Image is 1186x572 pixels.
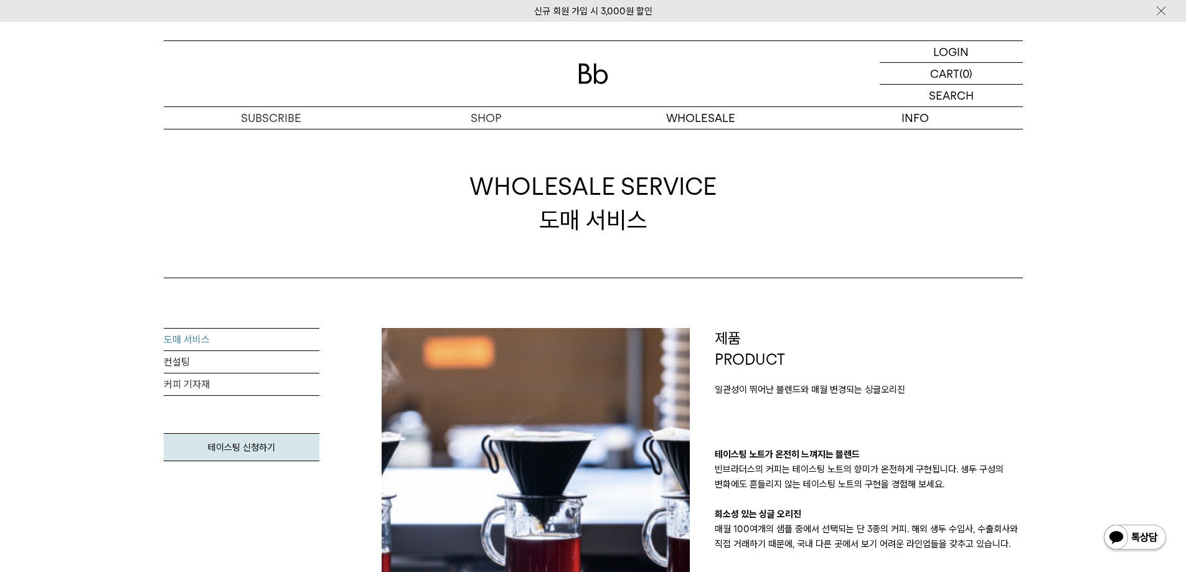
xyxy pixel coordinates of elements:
[880,63,1023,85] a: CART (0)
[880,41,1023,63] a: LOGIN
[929,85,974,106] p: SEARCH
[164,351,319,373] a: 컨설팅
[164,433,319,461] a: 테이스팅 신청하기
[379,107,593,129] a: SHOP
[1103,523,1167,553] img: 카카오톡 채널 1:1 채팅 버튼
[164,373,319,396] a: 커피 기자재
[469,170,717,203] span: WHOLESALE SERVICE
[715,328,1023,370] p: 제품 PRODUCT
[164,329,319,351] a: 도매 서비스
[715,507,1023,522] p: 희소성 있는 싱글 오리진
[469,170,717,236] div: 도매 서비스
[715,522,1023,551] p: 매월 100여개의 샘플 중에서 선택되는 단 3종의 커피. 해외 생두 수입사, 수출회사와 직접 거래하기 때문에, 국내 다른 곳에서 보기 어려운 라인업들을 갖추고 있습니다.
[578,63,608,84] img: 로고
[930,63,959,84] p: CART
[808,107,1023,129] p: INFO
[933,41,969,62] p: LOGIN
[534,6,652,17] a: 신규 회원 가입 시 3,000원 할인
[715,447,1023,462] p: 테이스팅 노트가 온전히 느껴지는 블렌드
[715,462,1023,492] p: 빈브라더스의 커피는 테이스팅 노트의 향미가 온전하게 구현됩니다. 생두 구성의 변화에도 흔들리지 않는 테이스팅 노트의 구현을 경험해 보세요.
[715,382,1023,397] p: 일관성이 뛰어난 블렌드와 매월 변경되는 싱글오리진
[164,107,379,129] a: SUBSCRIBE
[593,107,808,129] p: WHOLESALE
[959,63,972,84] p: (0)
